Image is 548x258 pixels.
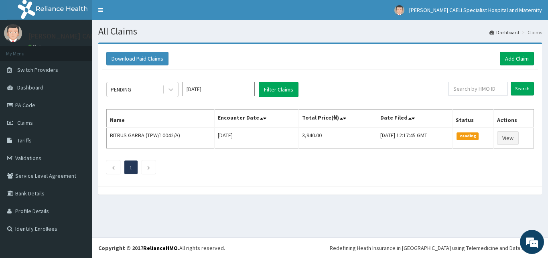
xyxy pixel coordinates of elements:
[500,52,534,65] a: Add Claim
[494,110,534,128] th: Actions
[98,26,542,37] h1: All Claims
[377,110,453,128] th: Date Filed
[511,82,534,95] input: Search
[299,110,377,128] th: Total Price(₦)
[92,238,548,258] footer: All rights reserved.
[111,85,131,93] div: PENDING
[489,29,519,36] a: Dashboard
[259,82,298,97] button: Filter Claims
[112,164,115,171] a: Previous page
[130,164,132,171] a: Page 1 is your current page
[453,110,494,128] th: Status
[17,137,32,144] span: Tariffs
[4,24,22,42] img: User Image
[28,33,205,40] p: [PERSON_NAME] CAELI Specialist Hospital and Maternity
[215,110,299,128] th: Encounter Date
[143,244,178,252] a: RelianceHMO
[147,164,150,171] a: Next page
[107,128,215,148] td: BITRUS GARBA (TPW/10042/A)
[299,128,377,148] td: 3,940.00
[330,244,542,252] div: Redefining Heath Insurance in [GEOGRAPHIC_DATA] using Telemedicine and Data Science!
[17,66,58,73] span: Switch Providers
[497,131,519,145] a: View
[17,84,43,91] span: Dashboard
[107,110,215,128] th: Name
[106,52,168,65] button: Download Paid Claims
[215,128,299,148] td: [DATE]
[409,6,542,14] span: [PERSON_NAME] CAELI Specialist Hospital and Maternity
[28,44,47,49] a: Online
[520,29,542,36] li: Claims
[394,5,404,15] img: User Image
[377,128,453,148] td: [DATE] 12:17:45 GMT
[448,82,508,95] input: Search by HMO ID
[183,82,255,96] input: Select Month and Year
[457,132,479,140] span: Pending
[17,119,33,126] span: Claims
[98,244,179,252] strong: Copyright © 2017 .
